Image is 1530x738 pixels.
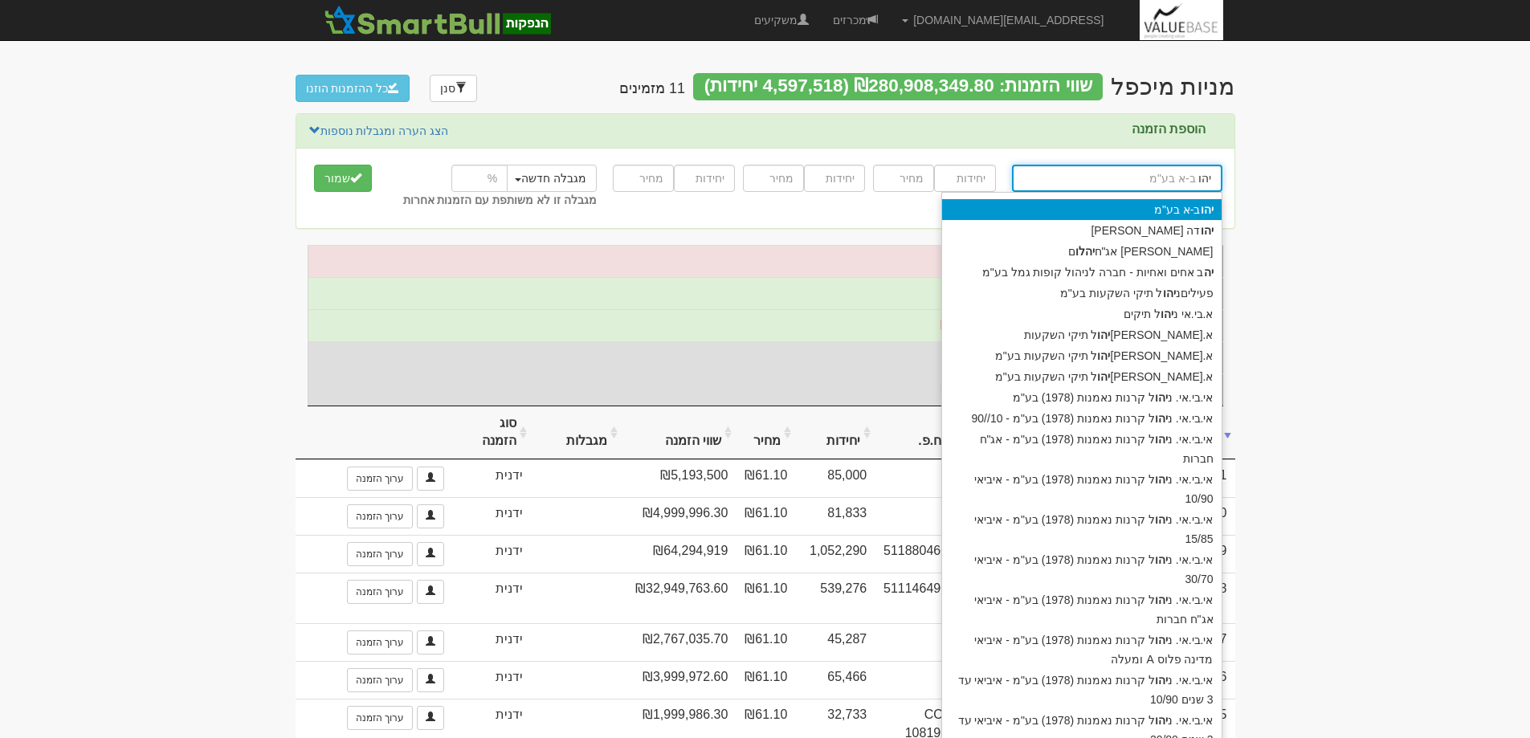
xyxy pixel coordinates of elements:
div: א.[PERSON_NAME] ל תיקי השקעות [942,324,1222,345]
input: יחידות [934,165,995,192]
strong: יהו [1155,513,1168,526]
a: סנן [430,75,477,102]
td: 81,833 [795,497,875,535]
th: ח.פ.: activate to sort column ascending [875,406,956,460]
td: ₪3,999,972.60 [622,661,736,699]
div: אי.בי.אי. נ ל קרנות נאמנות (1978) בע"מ - איביאי 10/90 [942,469,1222,509]
td: ₪61.10 [736,623,795,661]
a: הצג הערה ומגבלות נוספות [308,122,450,140]
td: יחידות אפקטיבי [308,277,1049,309]
td: ₪61.10 [736,573,795,623]
a: ערוך הזמנה [347,467,413,491]
a: ערוך הזמנה [347,706,413,730]
strong: יהו [1155,473,1168,486]
td: תמורה אפקטיבית [308,309,1049,341]
input: יחידות [674,165,735,192]
th: שווי הזמנה: activate to sort column ascending [622,406,736,460]
strong: יהו [1155,391,1168,404]
strong: יהו [1155,412,1168,425]
td: ידנית [452,661,531,699]
h4: 11 מזמינים [619,81,685,97]
strong: יהו [1097,349,1110,362]
td: ₪61.10 [736,535,795,573]
input: מחיר [873,165,934,192]
strong: יהו [1155,593,1168,606]
td: סה״כ יחידות [308,341,1049,373]
button: מגבלה חדשה [504,165,597,192]
td: 45,287 [795,623,875,661]
div: שווי הזמנות: ₪280,908,349.80 (4,597,518 יחידות) [693,73,1103,100]
strong: יהו [1155,674,1168,687]
div: אי.בי.אי. נ ל קרנות נאמנות (1978) בע"מ [942,387,1222,408]
td: 511146490 [875,573,956,623]
button: שמור [314,165,372,192]
label: מגבלה זו לא משותפת עם הזמנות אחרות [403,192,597,208]
div: אי.בי.אי. נ ל קרנות נאמנות (1978) בע"מ - איביאי אג"ח חברות [942,589,1222,630]
th: מחיר: activate to sort column ascending [736,406,795,460]
th: יחידות: activate to sort column ascending [795,406,875,460]
input: % [451,165,508,192]
div: ב אחים ואחיות - חברה לניהול קופות גמל בע"מ [942,262,1222,283]
strong: יהו [1163,287,1176,300]
td: ₪4,999,996.30 [622,497,736,535]
strong: יהו [1161,308,1173,320]
div: אי.בי.אי. נ ל קרנות נאמנות (1978) בע"מ - אג"ח חברות [942,429,1222,469]
td: ₪61.10 [736,661,795,699]
div: אי.בי.אי. נ ל קרנות נאמנות (1978) בע"מ - איביאי 30/70 [942,549,1222,589]
strong: יהו [1201,203,1214,216]
input: מחיר [613,165,674,192]
div: אי.בי.אי. נ ל קרנות נאמנות (1978) בע"מ - איביאי 15/85 [942,509,1222,549]
td: ידנית [452,535,531,573]
strong: יה [1204,266,1214,279]
input: שם גוף [1012,165,1222,192]
strong: יהו [1155,634,1168,646]
div: א.בי.אי נ ל תיקים [942,304,1222,324]
td: 65,466 [795,661,875,699]
div: א.[PERSON_NAME] ל תיקי השקעות בע"מ [942,366,1222,387]
button: כל ההזמנות הוזנו [296,75,410,102]
input: יחידות [804,165,865,192]
div: ב-א בע"מ [942,199,1222,220]
td: ₪5,193,500 [622,459,736,497]
td: ₪2,767,035.70 [622,623,736,661]
div: דה [PERSON_NAME] [942,220,1222,241]
div: [PERSON_NAME] אג"ח ם [942,241,1222,262]
td: 1,052,290 [795,535,875,573]
div: פעיליםנ ל תיקי השקעות בע"מ [942,283,1222,304]
td: ידנית [452,623,531,661]
div: אי.בי.אי. נ ל קרנות נאמנות (1978) בע"מ - 10//90 [942,408,1222,429]
td: ידנית [452,459,531,497]
strong: יהו [1097,370,1110,383]
td: ₪32,949,763.60 [622,573,736,623]
strong: יהו [1097,328,1110,341]
td: ידנית [452,573,531,623]
td: 85,000 [795,459,875,497]
td: ₪64,294,919 [622,535,736,573]
input: מחיר [743,165,804,192]
strong: יהו [1201,224,1214,237]
a: ערוך הזמנה [347,542,413,566]
strong: יהלו [1075,245,1095,258]
td: ₪61.10 [736,497,795,535]
a: ערוך הזמנה [347,630,413,654]
a: ערוך הזמנה [347,668,413,692]
td: ידנית [452,497,531,535]
strong: יהו [1155,433,1168,446]
div: אי.בי.אי. נ ל קרנות נאמנות (1978) בע"מ - איביאי מדינה פלוס A ומעלה [942,630,1222,670]
div: אי.בי.אי. נ ל קרנות נאמנות (1978) בע"מ - איביאי עד 3 שנים 10/90 [942,670,1222,710]
div: א.[PERSON_NAME] ל תיקי השקעות בע"מ [942,345,1222,366]
a: ערוך הזמנה [347,580,413,604]
td: 539,276 [795,573,875,623]
td: סה״כ תמורה [308,373,1049,406]
strong: יהו [1155,714,1168,727]
img: SmartBull Logo [320,4,556,36]
th: סוג הזמנה: activate to sort column ascending [452,406,531,460]
a: ערוך הזמנה [347,504,413,528]
div: מיכפל טכנולוגיות - מניות (מיכפל) - הנפקה לציבור [1111,73,1234,100]
strong: יהו [1155,553,1168,566]
td: 511880460 [875,535,956,573]
label: הוספת הזמנה [1132,122,1206,137]
th: מגבלות: activate to sort column ascending [531,406,622,460]
td: ₪61.10 [736,459,795,497]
